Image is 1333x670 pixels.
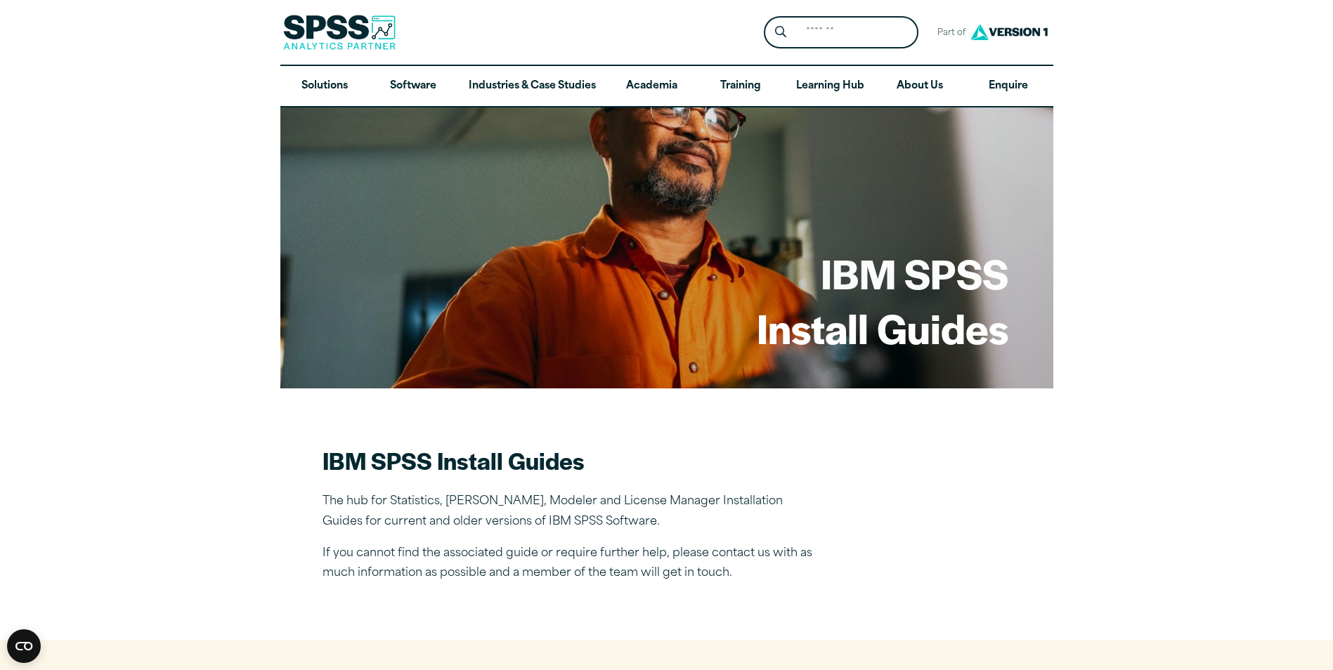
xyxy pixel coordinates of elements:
a: Enquire [964,66,1053,107]
a: About Us [876,66,964,107]
a: Academia [607,66,696,107]
form: Site Header Search Form [764,16,918,49]
nav: Desktop version of site main menu [280,66,1053,107]
h2: IBM SPSS Install Guides [323,445,814,476]
button: Search magnifying glass icon [767,20,793,46]
a: Learning Hub [785,66,876,107]
svg: Search magnifying glass icon [775,26,786,38]
p: If you cannot find the associated guide or require further help, please contact us with as much i... [323,544,814,584]
h1: IBM SPSS Install Guides [757,246,1008,355]
a: Training [696,66,784,107]
a: Industries & Case Studies [457,66,607,107]
img: SPSS Analytics Partner [283,15,396,50]
span: Part of [930,23,967,44]
a: Solutions [280,66,369,107]
img: Version1 Logo [967,19,1051,45]
button: Open CMP widget [7,629,41,663]
a: Software [369,66,457,107]
p: The hub for Statistics, [PERSON_NAME], Modeler and License Manager Installation Guides for curren... [323,492,814,532]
